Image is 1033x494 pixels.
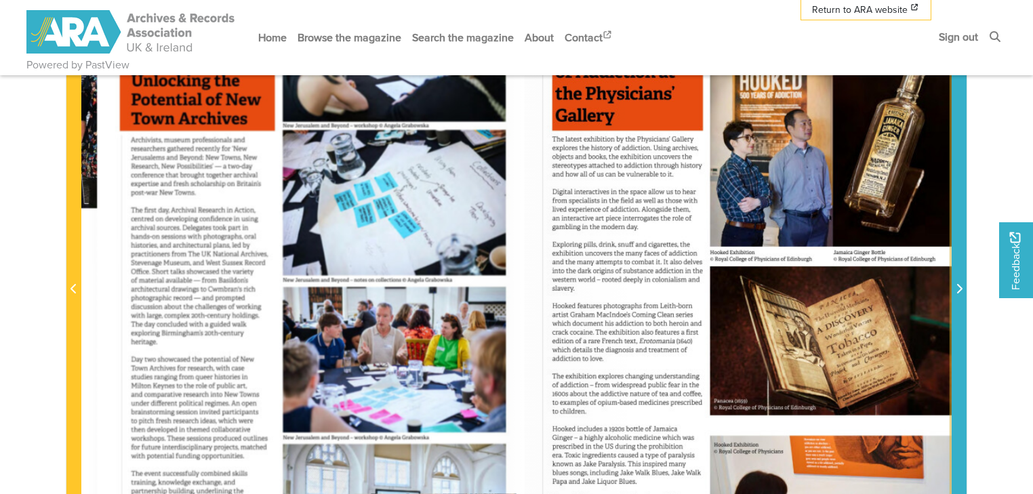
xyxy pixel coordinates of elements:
[559,20,619,56] a: Contact
[999,222,1033,298] a: Would you like to provide feedback?
[253,20,292,56] a: Home
[26,57,129,73] a: Powered by PastView
[292,20,407,56] a: Browse the magazine
[519,20,559,56] a: About
[26,10,237,54] img: ARA - ARC Magazine | Powered by PastView
[407,20,519,56] a: Search the magazine
[933,19,984,55] a: Sign out
[1007,232,1024,290] span: Feedback
[812,3,908,17] span: Return to ARA website
[26,3,237,62] a: ARA - ARC Magazine | Powered by PastView logo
